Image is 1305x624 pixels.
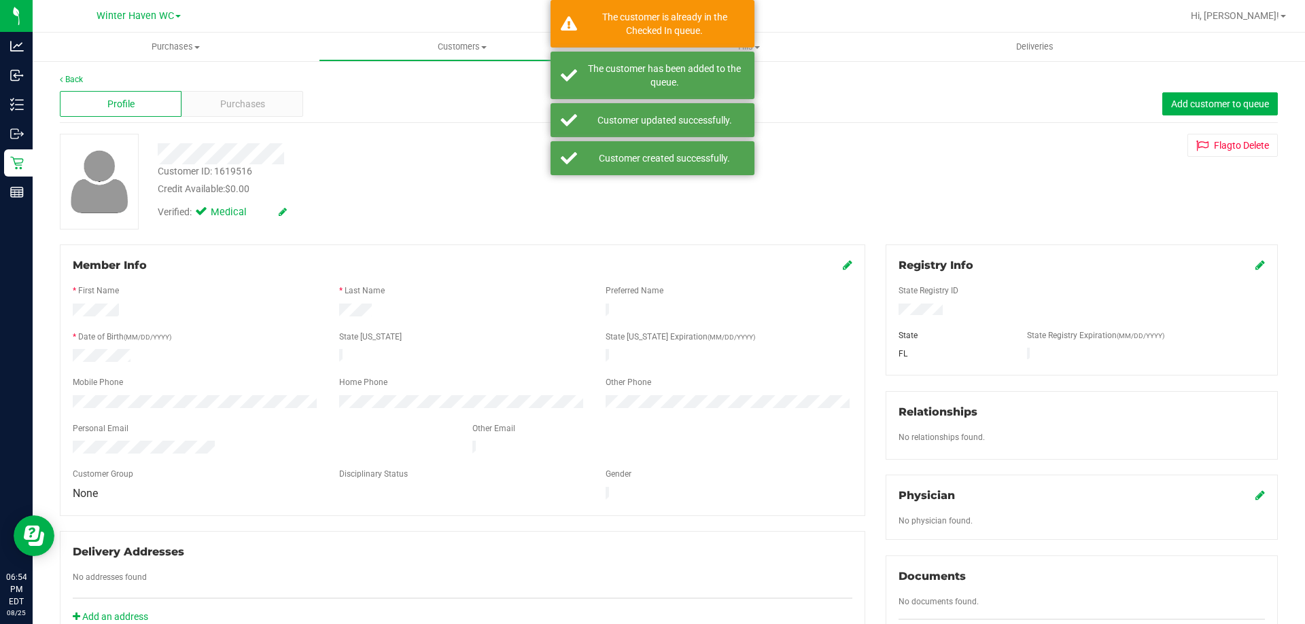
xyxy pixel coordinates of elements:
p: 06:54 PM EDT [6,571,27,608]
div: Customer created successfully. [585,151,744,165]
label: No relationships found. [899,431,985,443]
span: Purchases [33,41,319,53]
label: Home Phone [339,376,387,388]
a: Add an address [73,611,148,622]
label: Mobile Phone [73,376,123,388]
label: State Registry Expiration [1027,329,1164,342]
span: $0.00 [225,183,249,194]
span: None [73,487,98,500]
a: Deliveries [892,33,1178,61]
span: Hi, [PERSON_NAME]! [1191,10,1279,21]
span: (MM/DD/YYYY) [708,333,755,341]
div: Credit Available: [158,182,756,196]
span: No physician found. [899,516,973,526]
span: Winter Haven WC [97,10,174,22]
label: State Registry ID [899,285,958,297]
span: No documents found. [899,597,979,606]
inline-svg: Inventory [10,98,24,111]
label: Preferred Name [606,285,663,297]
a: Customers [319,33,605,61]
label: State [US_STATE] Expiration [606,331,755,343]
button: Add customer to queue [1162,92,1278,115]
label: Date of Birth [78,331,171,343]
span: Customers [319,41,604,53]
div: The customer is already in the Checked In queue. [585,10,744,37]
div: FL [888,348,1017,360]
a: Back [60,75,83,84]
span: Delivery Addresses [73,545,184,558]
label: First Name [78,285,119,297]
label: Last Name [345,285,385,297]
span: Deliveries [998,41,1072,53]
inline-svg: Retail [10,156,24,170]
label: Gender [606,468,631,480]
span: Documents [899,570,966,583]
label: Other Email [472,422,515,435]
span: Medical [211,205,265,220]
inline-svg: Analytics [10,39,24,53]
img: user-icon.png [64,147,135,217]
div: Customer updated successfully. [585,113,744,127]
inline-svg: Outbound [10,127,24,141]
label: Personal Email [73,422,128,435]
span: (MM/DD/YYYY) [124,333,171,341]
inline-svg: Inbound [10,69,24,82]
span: Profile [107,97,135,111]
a: Purchases [33,33,319,61]
iframe: Resource center [14,515,54,556]
span: Registry Info [899,259,973,272]
label: No addresses found [73,571,147,583]
span: Physician [899,489,955,502]
inline-svg: Reports [10,185,24,199]
button: Flagto Delete [1187,134,1278,157]
div: Verified: [158,205,287,220]
label: Disciplinary Status [339,468,408,480]
span: (MM/DD/YYYY) [1117,332,1164,339]
span: Add customer to queue [1171,98,1269,109]
div: Customer ID: 1619516 [158,164,252,179]
label: State [US_STATE] [339,331,402,343]
div: State [888,329,1017,342]
div: The customer has been added to the queue. [585,62,744,89]
span: Purchases [220,97,265,111]
span: Relationships [899,405,977,418]
label: Customer Group [73,468,133,480]
p: 08/25 [6,608,27,618]
label: Other Phone [606,376,651,388]
span: Member Info [73,259,147,272]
